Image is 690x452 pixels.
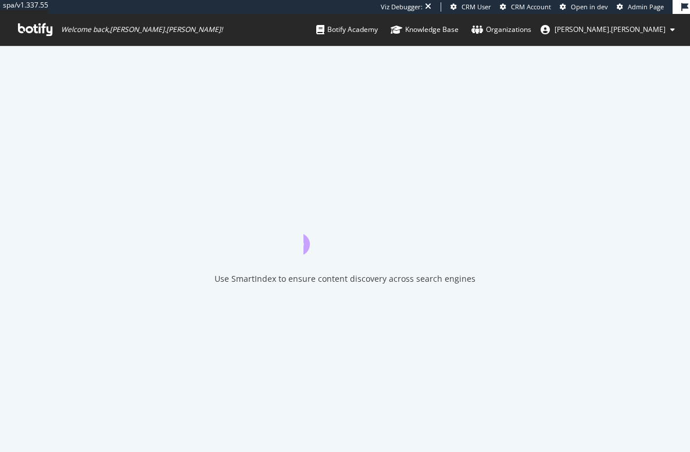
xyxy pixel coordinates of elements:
a: Knowledge Base [391,14,459,45]
span: CRM Account [511,2,551,11]
span: Open in dev [571,2,608,11]
div: Knowledge Base [391,24,459,35]
a: Organizations [471,14,531,45]
button: [PERSON_NAME].[PERSON_NAME] [531,20,684,39]
span: jeffrey.louella [555,24,666,34]
a: CRM Account [500,2,551,12]
a: CRM User [451,2,491,12]
span: Admin Page [628,2,664,11]
div: Viz Debugger: [381,2,423,12]
a: Admin Page [617,2,664,12]
div: Botify Academy [316,24,378,35]
span: CRM User [462,2,491,11]
div: Use SmartIndex to ensure content discovery across search engines [214,273,476,285]
a: Open in dev [560,2,608,12]
div: animation [303,213,387,254]
span: Welcome back, [PERSON_NAME].[PERSON_NAME] ! [61,25,223,34]
a: Botify Academy [316,14,378,45]
div: Organizations [471,24,531,35]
